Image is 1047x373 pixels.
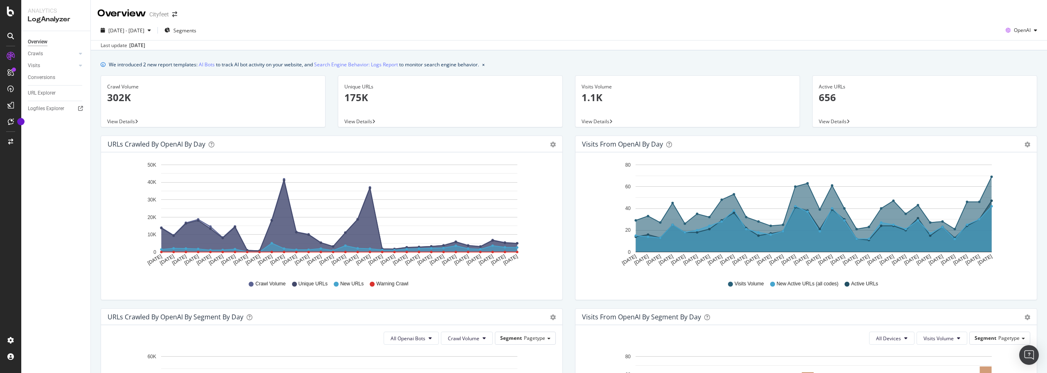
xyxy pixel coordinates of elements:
[108,313,243,321] div: URLs Crawled by OpenAI By Segment By Day
[343,253,359,266] text: [DATE]
[478,253,494,266] text: [DATE]
[107,90,319,104] p: 302K
[107,118,135,125] span: View Details
[490,253,506,266] text: [DATE]
[149,10,169,18] div: Cityfeet
[998,335,1020,341] span: Pagetype
[28,73,85,82] a: Conversions
[28,38,47,46] div: Overview
[582,159,1027,273] div: A chart.
[1019,345,1039,365] div: Open Intercom Messenger
[208,253,224,266] text: [DATE]
[480,59,487,70] button: close banner
[869,332,914,345] button: All Devices
[952,253,968,266] text: [DATE]
[429,253,445,266] text: [DATE]
[392,253,408,266] text: [DATE]
[148,180,156,185] text: 40K
[819,90,1031,104] p: 656
[817,253,834,266] text: [DATE]
[582,83,793,90] div: Visits Volume
[829,253,846,266] text: [DATE]
[502,253,519,266] text: [DATE]
[97,24,154,37] button: [DATE] - [DATE]
[28,7,84,15] div: Analytics
[255,280,285,287] span: Crawl Volume
[441,332,493,345] button: Crawl Volume
[281,253,298,266] text: [DATE]
[171,253,187,266] text: [DATE]
[524,335,545,341] span: Pagetype
[28,15,84,24] div: LogAnalyzer
[756,253,772,266] text: [DATE]
[28,61,40,70] div: Visits
[453,253,470,266] text: [DATE]
[28,89,56,97] div: URL Explorer
[448,335,479,342] span: Crawl Volume
[384,332,439,345] button: All Openai Bots
[108,140,205,148] div: URLs Crawled by OpenAI by day
[28,104,64,113] div: Logfiles Explorer
[582,90,793,104] p: 1.1K
[245,253,261,266] text: [DATE]
[28,89,85,97] a: URL Explorer
[582,118,609,125] span: View Details
[101,60,1037,69] div: info banner
[866,253,883,266] text: [DATE]
[915,253,932,266] text: [DATE]
[819,83,1031,90] div: Active URLs
[232,253,249,266] text: [DATE]
[28,50,76,58] a: Crawls
[101,42,145,49] div: Last update
[330,253,347,266] text: [DATE]
[107,83,319,90] div: Crawl Volume
[819,118,847,125] span: View Details
[975,335,996,341] span: Segment
[928,253,944,266] text: [DATE]
[854,253,870,266] text: [DATE]
[1002,24,1040,37] button: OpenAI
[682,253,699,266] text: [DATE]
[1014,27,1031,34] span: OpenAI
[404,253,420,266] text: [DATE]
[391,335,425,342] span: All Openai Bots
[851,280,878,287] span: Active URLs
[903,253,919,266] text: [DATE]
[318,253,335,266] text: [DATE]
[148,232,156,237] text: 10K
[891,253,907,266] text: [DATE]
[731,253,748,266] text: [DATE]
[161,24,200,37] button: Segments
[625,184,631,190] text: 60
[148,162,156,168] text: 50K
[670,253,686,266] text: [DATE]
[768,253,784,266] text: [DATE]
[582,313,701,321] div: Visits from OpenAI By Segment By Day
[416,253,433,266] text: [DATE]
[582,140,663,148] div: Visits from OpenAI by day
[28,50,43,58] div: Crawls
[744,253,760,266] text: [DATE]
[108,27,144,34] span: [DATE] - [DATE]
[977,253,993,266] text: [DATE]
[17,118,25,125] div: Tooltip anchor
[1025,142,1030,147] div: gear
[625,354,631,359] text: 80
[964,253,981,266] text: [DATE]
[148,354,156,359] text: 60K
[658,253,674,266] text: [DATE]
[842,253,858,266] text: [DATE]
[344,90,556,104] p: 175K
[367,253,384,266] text: [DATE]
[707,253,723,266] text: [DATE]
[108,159,553,273] svg: A chart.
[199,60,215,69] a: AI Bots
[780,253,797,266] text: [DATE]
[465,253,482,266] text: [DATE]
[355,253,371,266] text: [DATE]
[173,27,196,34] span: Segments
[376,280,408,287] span: Warning Crawl
[294,253,310,266] text: [DATE]
[129,42,145,49] div: [DATE]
